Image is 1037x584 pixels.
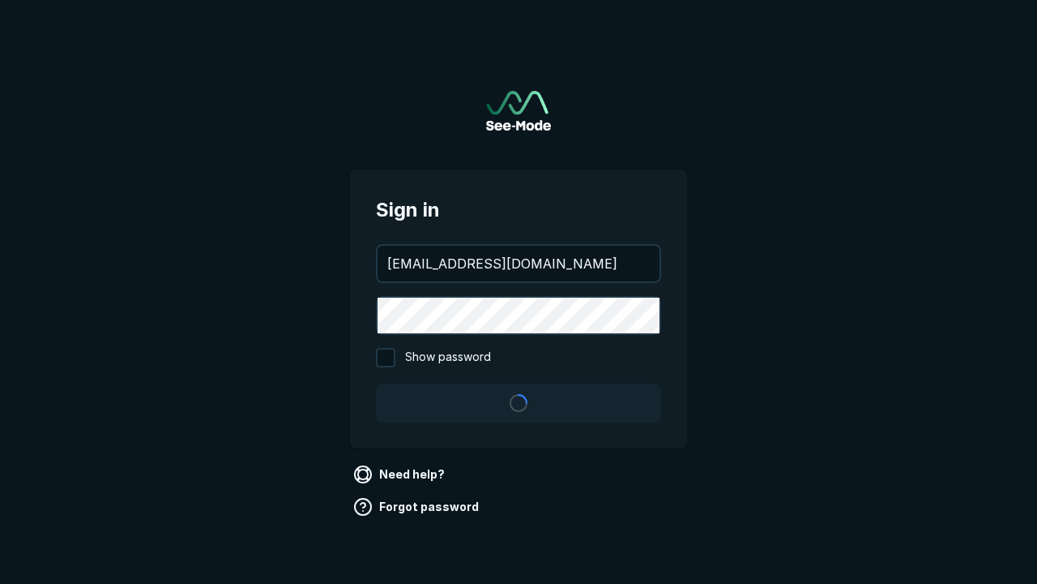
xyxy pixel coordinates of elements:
span: Show password [405,348,491,367]
span: Sign in [376,195,661,225]
img: See-Mode Logo [486,91,551,131]
a: Forgot password [350,494,485,520]
a: Need help? [350,462,451,487]
a: Go to sign in [486,91,551,131]
input: your@email.com [378,246,659,281]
